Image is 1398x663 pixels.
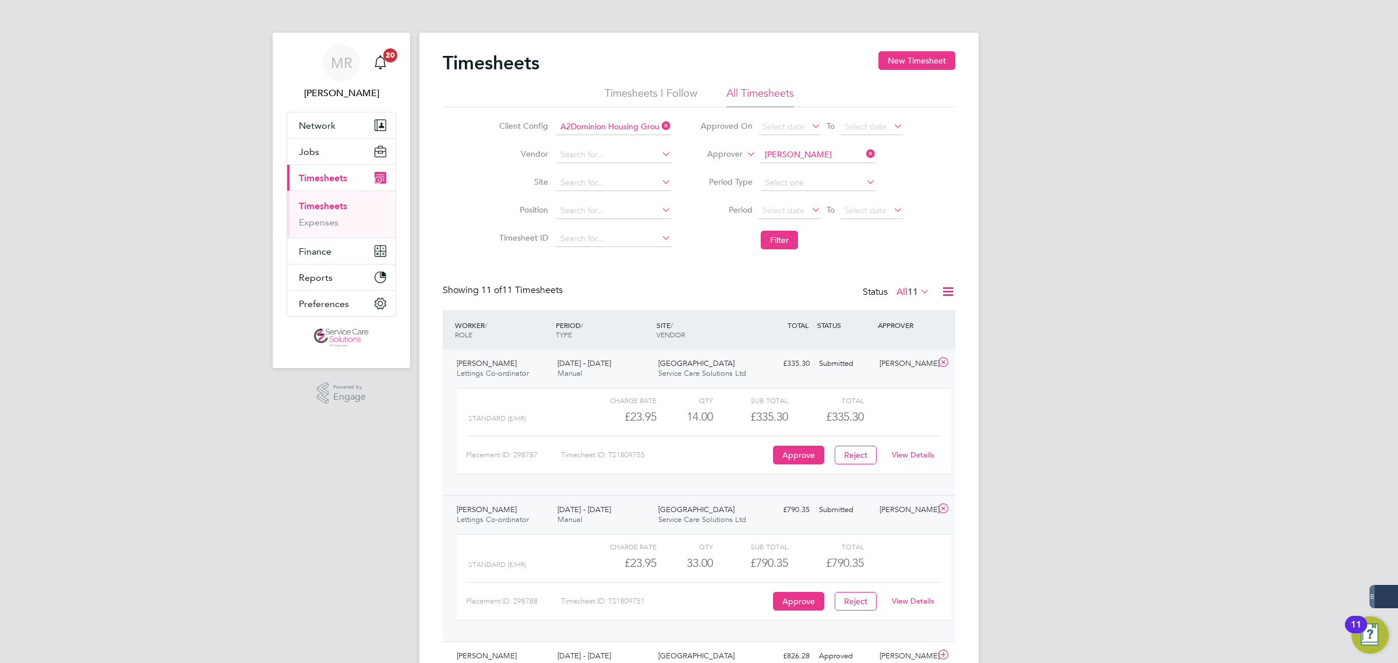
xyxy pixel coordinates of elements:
div: Sub Total [713,539,788,553]
div: Charge rate [581,539,656,553]
a: MR[PERSON_NAME] [287,44,396,100]
span: [PERSON_NAME] [457,651,517,661]
div: Placement ID: 298788 [466,592,561,611]
div: 11 [1351,625,1361,640]
a: Timesheets [299,200,347,211]
span: Select date [845,205,887,216]
span: Service Care Solutions Ltd [658,514,746,524]
button: Jobs [287,139,396,164]
span: TOTAL [788,320,809,330]
span: Powered by [333,382,366,392]
div: QTY [656,539,713,553]
img: servicecare-logo-retina.png [314,329,369,347]
span: / [485,320,487,330]
span: Manual [557,514,582,524]
label: Site [496,177,548,187]
label: Period Type [700,177,753,187]
div: £790.35 [713,553,788,573]
button: Network [287,112,396,138]
button: Finance [287,238,396,264]
div: £335.30 [754,354,814,373]
div: SITE [654,315,754,345]
span: 11 of [481,284,502,296]
span: [GEOGRAPHIC_DATA] [658,505,735,514]
div: £790.35 [754,500,814,520]
span: MR [331,55,352,70]
input: Search for... [556,147,671,163]
a: Expenses [299,217,338,228]
span: [GEOGRAPHIC_DATA] [658,651,735,661]
div: WORKER [452,315,553,345]
input: Select one [761,175,875,191]
span: Manual [557,368,582,378]
a: 20 [369,44,392,82]
label: All [896,286,930,298]
div: £23.95 [581,553,656,573]
li: All Timesheets [726,86,794,107]
span: 11 [908,286,918,298]
div: QTY [656,393,713,407]
div: £23.95 [581,407,656,426]
span: [DATE] - [DATE] [557,358,611,368]
a: Powered byEngage [317,382,366,404]
span: 11 Timesheets [481,284,563,296]
div: Status [863,284,932,301]
div: Total [788,393,863,407]
span: Service Care Solutions Ltd [658,368,746,378]
span: Engage [333,392,366,402]
button: Reject [835,592,877,611]
span: Matt Robson [287,86,396,100]
input: Search for... [556,203,671,219]
div: 14.00 [656,407,713,426]
a: View Details [892,596,934,606]
span: TYPE [556,330,572,339]
span: [PERSON_NAME] [457,505,517,514]
button: Timesheets [287,165,396,191]
div: Timesheet ID: TS1809755 [561,446,770,464]
input: Search for... [761,147,875,163]
label: Position [496,204,548,215]
button: Approve [773,446,824,464]
label: Period [700,204,753,215]
span: [GEOGRAPHIC_DATA] [658,358,735,368]
label: Vendor [496,149,548,159]
span: Timesheets [299,172,347,184]
button: Approve [773,592,824,611]
button: Filter [761,231,798,249]
span: To [823,202,838,217]
span: 20 [383,48,397,62]
span: [DATE] - [DATE] [557,505,611,514]
span: Preferences [299,298,349,309]
span: Network [299,120,336,131]
div: Timesheet ID: TS1809751 [561,592,770,611]
span: Lettings Co-ordinator [457,368,529,378]
a: View Details [892,450,934,460]
div: Total [788,539,863,553]
span: Lettings Co-ordinator [457,514,529,524]
div: Submitted [814,354,875,373]
span: Select date [762,121,804,132]
span: [PERSON_NAME] [457,358,517,368]
button: New Timesheet [878,51,955,70]
div: 33.00 [656,553,713,573]
button: Open Resource Center, 11 new notifications [1351,616,1389,654]
div: PERIOD [553,315,654,345]
span: Finance [299,246,331,257]
span: Jobs [299,146,319,157]
label: Approved On [700,121,753,131]
div: APPROVER [875,315,935,336]
h2: Timesheets [443,51,539,75]
button: Reports [287,265,396,290]
span: Standard (£/HR) [468,560,526,569]
div: Sub Total [713,393,788,407]
span: Select date [762,205,804,216]
input: Search for... [556,231,671,247]
span: Standard (£/HR) [468,414,526,422]
nav: Main navigation [273,33,410,368]
input: Search for... [556,119,671,135]
span: [DATE] - [DATE] [557,651,611,661]
span: £335.30 [826,410,864,424]
button: Reject [835,446,877,464]
span: VENDOR [656,330,685,339]
div: [PERSON_NAME] [875,500,935,520]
